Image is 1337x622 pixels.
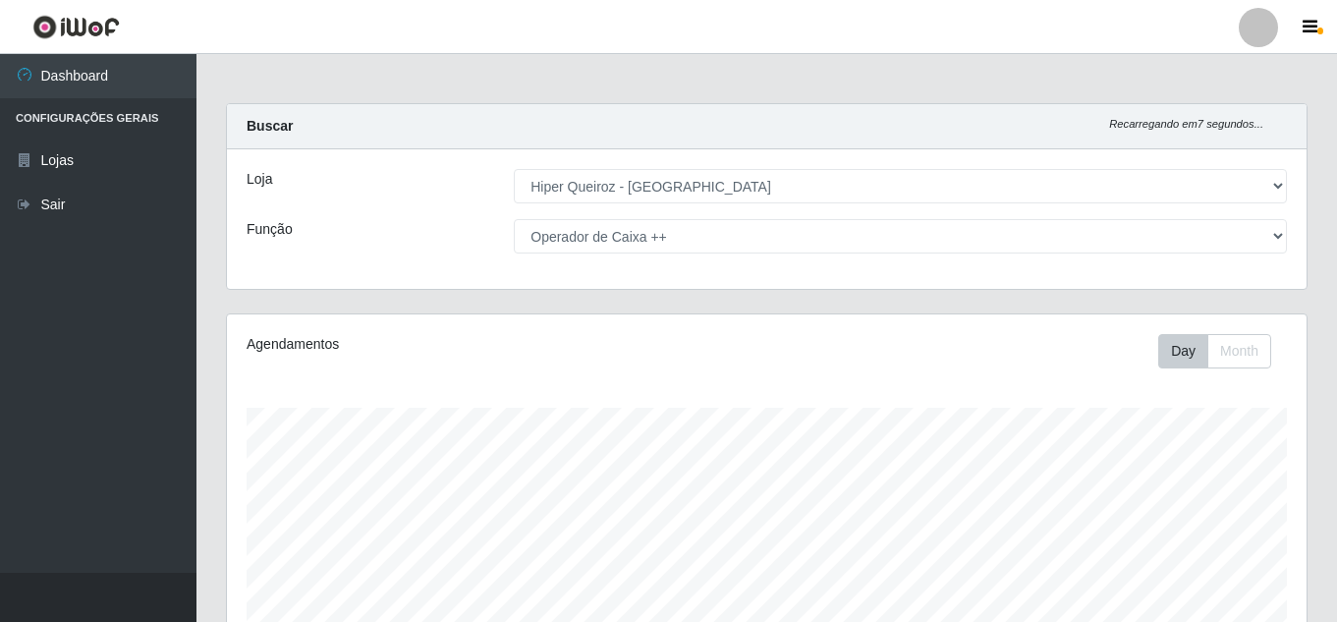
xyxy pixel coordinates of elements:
label: Loja [247,169,272,190]
i: Recarregando em 7 segundos... [1109,118,1263,130]
label: Função [247,219,293,240]
button: Month [1207,334,1271,368]
div: Agendamentos [247,334,663,355]
div: First group [1158,334,1271,368]
img: CoreUI Logo [32,15,120,39]
strong: Buscar [247,118,293,134]
div: Toolbar with button groups [1158,334,1287,368]
button: Day [1158,334,1208,368]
